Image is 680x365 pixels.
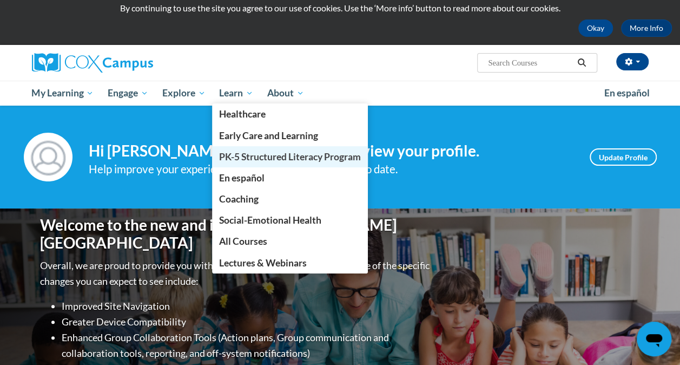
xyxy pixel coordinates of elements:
[212,231,368,252] a: All Courses
[260,81,311,106] a: About
[212,103,368,125] a: Healthcare
[62,298,432,314] li: Improved Site Navigation
[219,257,307,269] span: Lectures & Webinars
[40,216,432,252] h1: Welcome to the new and improved [PERSON_NAME][GEOGRAPHIC_DATA]
[621,19,672,37] a: More Info
[212,81,260,106] a: Learn
[155,81,213,106] a: Explore
[573,56,590,69] button: Search
[219,151,361,162] span: PK-5 Structured Literacy Program
[597,82,657,105] a: En español
[8,2,672,14] p: By continuing to use the site you agree to our use of cookies. Use the ‘More info’ button to read...
[212,125,368,146] a: Early Care and Learning
[162,87,206,100] span: Explore
[212,167,368,188] a: En español
[616,53,649,70] button: Account Settings
[25,81,101,106] a: My Learning
[40,258,432,289] p: Overall, we are proud to provide you with a more streamlined experience. Some of the specific cha...
[212,210,368,231] a: Social-Emotional Health
[89,160,573,178] div: Help improve your experience by keeping your profile up to date.
[637,322,671,356] iframe: Button to launch messaging window
[62,314,432,330] li: Greater Device Compatibility
[487,56,573,69] input: Search Courses
[212,252,368,273] a: Lectures & Webinars
[604,87,650,99] span: En español
[212,146,368,167] a: PK-5 Structured Literacy Program
[24,133,72,181] img: Profile Image
[89,142,573,160] h4: Hi [PERSON_NAME]! Take a minute to review your profile.
[219,87,253,100] span: Learn
[212,188,368,210] a: Coaching
[219,172,265,184] span: En español
[590,148,657,166] a: Update Profile
[24,81,657,106] div: Main menu
[267,87,304,100] span: About
[219,130,318,141] span: Early Care and Learning
[32,53,153,73] img: Cox Campus
[108,87,148,100] span: Engage
[219,108,266,120] span: Healthcare
[32,53,227,73] a: Cox Campus
[31,87,94,100] span: My Learning
[219,236,267,247] span: All Courses
[62,330,432,361] li: Enhanced Group Collaboration Tools (Action plans, Group communication and collaboration tools, re...
[219,193,259,205] span: Coaching
[219,214,321,226] span: Social-Emotional Health
[101,81,155,106] a: Engage
[578,19,613,37] button: Okay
